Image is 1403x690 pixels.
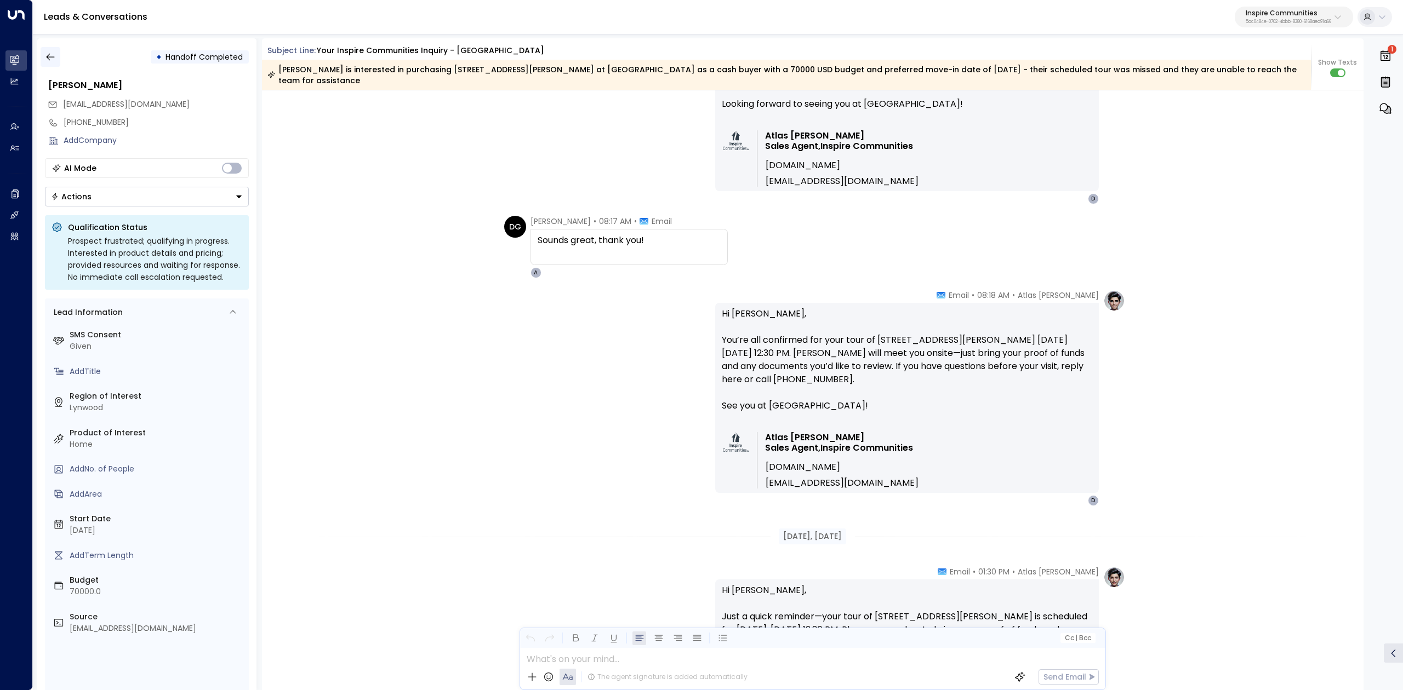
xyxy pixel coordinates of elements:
span: 08:17 AM [599,216,631,227]
div: Actions [51,192,92,202]
label: Budget [70,574,244,586]
span: 01:30 PM [978,566,1010,577]
div: [PHONE_NUMBER] [64,117,249,128]
div: Lynwood [70,402,244,413]
span: 1 [1388,45,1396,54]
a: [DOMAIN_NAME] [766,462,840,472]
p: 5ac0484e-0702-4bbb-8380-6168aea91a66 [1246,20,1331,24]
span: • [973,566,976,577]
span: • [594,216,596,227]
div: AddNo. of People [70,463,244,475]
span: • [634,216,637,227]
div: DG [504,216,526,238]
span: Atlas [PERSON_NAME] [765,432,864,442]
span: Inspire Communities [820,442,913,453]
span: domo87dg@gmail.com [63,99,190,110]
p: Qualification Status [68,222,242,233]
div: AddCompany [64,135,249,146]
label: Source [70,611,244,623]
span: Cc Bcc [1064,634,1091,642]
div: [PERSON_NAME] [48,79,249,92]
a: Leads & Conversations [44,10,147,23]
span: Show Texts [1318,58,1357,67]
button: Inspire Communities5ac0484e-0702-4bbb-8380-6168aea91a66 [1235,7,1353,27]
div: AddTitle [70,366,244,377]
div: D [1088,495,1099,506]
a: [DOMAIN_NAME] [766,160,840,170]
div: [EMAIL_ADDRESS][DOMAIN_NAME] [70,623,244,634]
span: Sales Agent, [765,141,820,151]
img: profile-logo.png [1103,290,1125,312]
span: • [972,290,974,301]
span: Subject Line: [267,45,316,56]
span: | [1075,634,1077,642]
button: 1 [1376,44,1395,68]
div: Given [70,341,244,352]
button: Cc|Bcc [1060,633,1095,643]
span: [EMAIL_ADDRESS][DOMAIN_NAME] [63,99,190,110]
button: Redo [543,631,556,645]
div: The agent signature is added automatically [588,672,748,682]
button: Undo [523,631,537,645]
span: Atlas [PERSON_NAME] [1018,566,1099,577]
div: [DATE] [70,525,244,536]
span: [PERSON_NAME] [531,216,591,227]
div: 70000.0 [70,586,244,597]
div: Sounds great, thank you! [538,234,721,247]
div: Button group with a nested menu [45,187,249,206]
a: [EMAIL_ADDRESS][DOMAIN_NAME] [766,478,919,488]
div: Lead Information [50,307,123,318]
label: Product of Interest [70,427,244,439]
img: photo [723,433,749,452]
span: Email [949,290,969,301]
span: Inspire Communities [820,141,913,151]
span: Sales Agent, [765,442,820,453]
div: D [1088,193,1099,204]
span: • [1012,566,1015,577]
span: Atlas [PERSON_NAME] [765,130,864,141]
div: • [156,47,162,67]
img: photo [723,131,749,150]
span: Email [652,216,672,227]
button: Actions [45,187,249,206]
div: A [531,267,541,278]
label: Region of Interest [70,390,244,402]
span: 08:18 AM [977,290,1010,301]
div: AI Mode [64,163,96,174]
span: Handoff Completed [166,51,243,62]
span: Atlas [PERSON_NAME] [1018,290,1099,301]
div: [PERSON_NAME] is interested in purchasing [STREET_ADDRESS][PERSON_NAME] at [GEOGRAPHIC_DATA] as a... [267,64,1305,86]
label: SMS Consent [70,329,244,341]
div: Your Inspire Communities Inquiry - [GEOGRAPHIC_DATA] [317,45,544,56]
a: [EMAIL_ADDRESS][DOMAIN_NAME] [766,176,919,186]
div: AddArea [70,488,244,500]
label: Start Date [70,513,244,525]
span: • [1012,290,1015,301]
span: Email [950,566,970,577]
p: Hi [PERSON_NAME], You’re all confirmed for your tour of [STREET_ADDRESS][PERSON_NAME] [DATE][DATE... [722,307,1092,426]
div: Home [70,439,244,450]
p: Inspire Communities [1246,10,1331,16]
div: Prospect frustrated; qualifying in progress. Interested in product details and pricing; provided ... [68,235,242,283]
img: profile-logo.png [1103,566,1125,588]
div: [DATE], [DATE] [779,528,846,544]
div: AddTerm Length [70,550,244,561]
